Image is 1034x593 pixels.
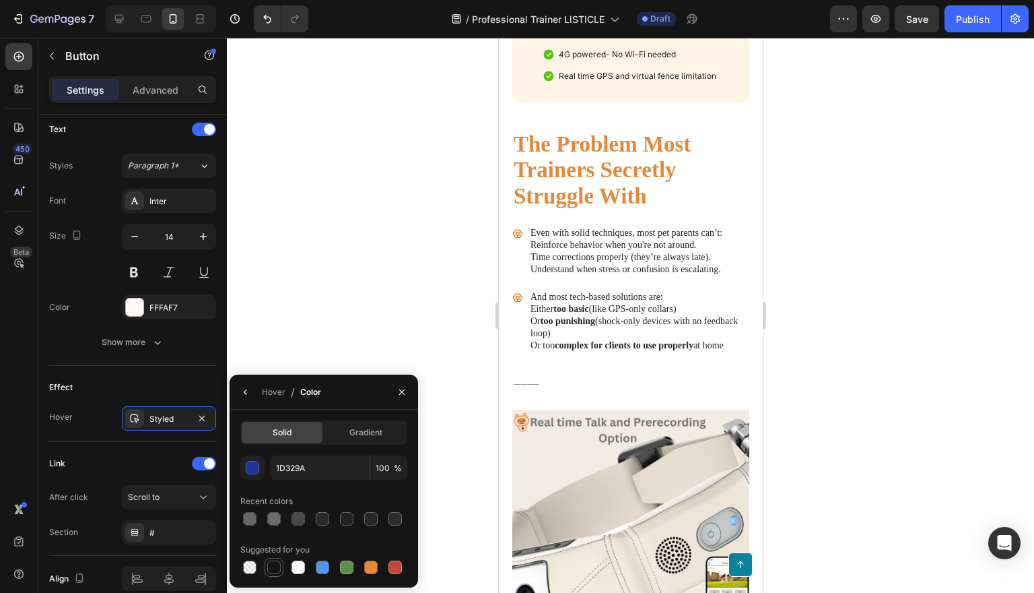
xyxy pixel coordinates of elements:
div: Recent colors [240,495,293,507]
span: Solid [273,427,291,439]
div: Hover [49,411,73,423]
iframe: Design area [499,38,763,593]
div: Hover [262,386,285,398]
span: Paragraph 1* [128,160,179,172]
div: After click [49,491,88,503]
button: Scroll to [122,485,216,509]
button: Publish [944,5,1001,32]
span: Save [906,13,928,25]
button: Paragraph 1* [122,154,216,178]
p: 7 [88,11,94,27]
span: % [394,462,402,474]
div: Effect [49,381,73,394]
span: Scroll to [128,492,160,502]
div: Undo/Redo [254,5,308,32]
span: Gradient [349,427,382,439]
button: 7 [5,5,100,32]
div: FFFAF7 [149,302,213,314]
div: Publish [956,12,990,26]
div: Inter [149,195,213,208]
span: / [466,12,469,26]
span: Draft [650,13,670,25]
div: Show more [102,336,164,349]
div: Link [49,458,65,470]
div: Open Intercom Messenger [988,527,1021,559]
div: Suggested for you [240,544,310,556]
p: Settings [67,83,104,97]
div: Font [49,195,66,207]
div: # [149,527,213,539]
button: Show more [49,330,216,354]
span: / [291,384,295,400]
button: Save [895,5,939,32]
div: Styled [149,413,188,425]
div: Color [300,386,321,398]
div: Beta [10,247,32,257]
div: 450 [13,144,32,154]
div: Section [49,526,78,538]
input: Eg: FFFFFF [270,456,370,480]
div: Size [49,227,85,245]
div: Color [49,301,70,313]
span: Professional Trainer LISTICLE [472,12,605,26]
p: Button [65,48,180,64]
p: Advanced [133,83,178,97]
div: Styles [49,160,73,172]
div: Text [49,123,66,135]
div: Align [49,570,88,588]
